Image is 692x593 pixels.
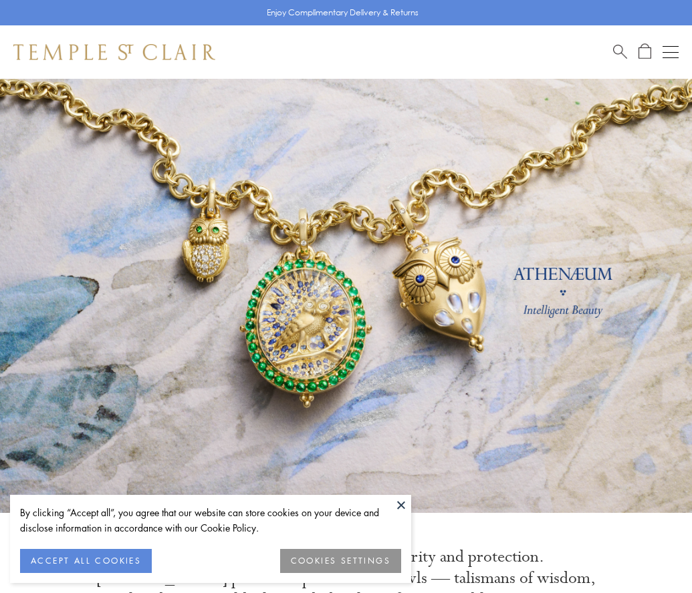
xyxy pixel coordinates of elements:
[280,549,401,573] button: COOKIES SETTINGS
[663,44,679,60] button: Open navigation
[13,44,215,60] img: Temple St. Clair
[20,505,401,536] div: By clicking “Accept all”, you agree that our website can store cookies on your device and disclos...
[267,6,419,19] p: Enjoy Complimentary Delivery & Returns
[639,43,651,60] a: Open Shopping Bag
[613,43,627,60] a: Search
[20,549,152,573] button: ACCEPT ALL COOKIES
